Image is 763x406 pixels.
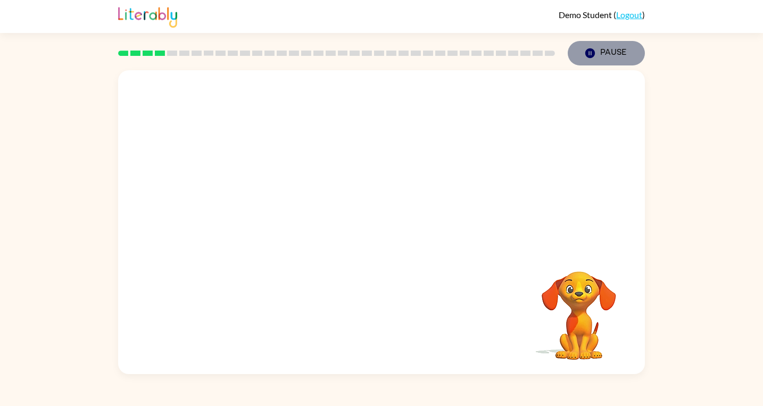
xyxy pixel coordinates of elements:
button: Pause [568,41,645,65]
img: Literably [118,4,177,28]
span: Demo Student [559,10,613,20]
a: Logout [616,10,642,20]
video: Your browser must support playing .mp4 files to use Literably. Please try using another browser. [526,255,632,361]
div: ( ) [559,10,645,20]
